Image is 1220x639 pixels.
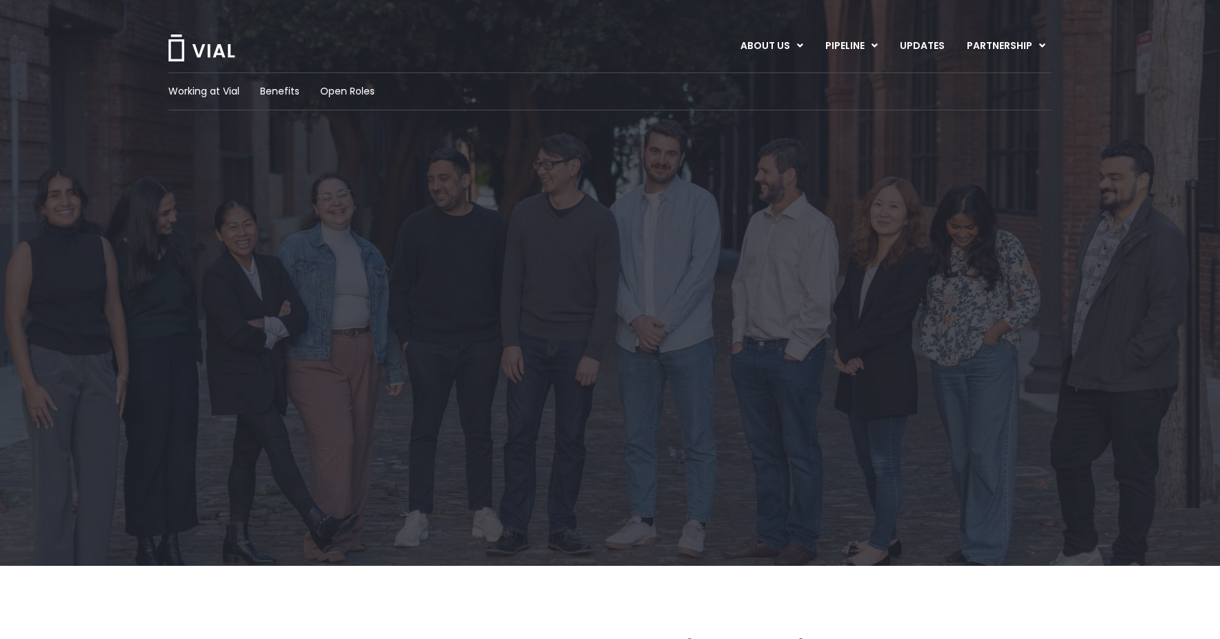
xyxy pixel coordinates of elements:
a: Open Roles [320,84,375,99]
a: Working at Vial [168,84,239,99]
a: UPDATES [889,35,955,58]
img: Vial Logo [167,35,236,61]
a: Benefits [260,84,299,99]
a: PIPELINEMenu Toggle [814,35,888,58]
a: PARTNERSHIPMenu Toggle [956,35,1056,58]
a: ABOUT USMenu Toggle [729,35,814,58]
